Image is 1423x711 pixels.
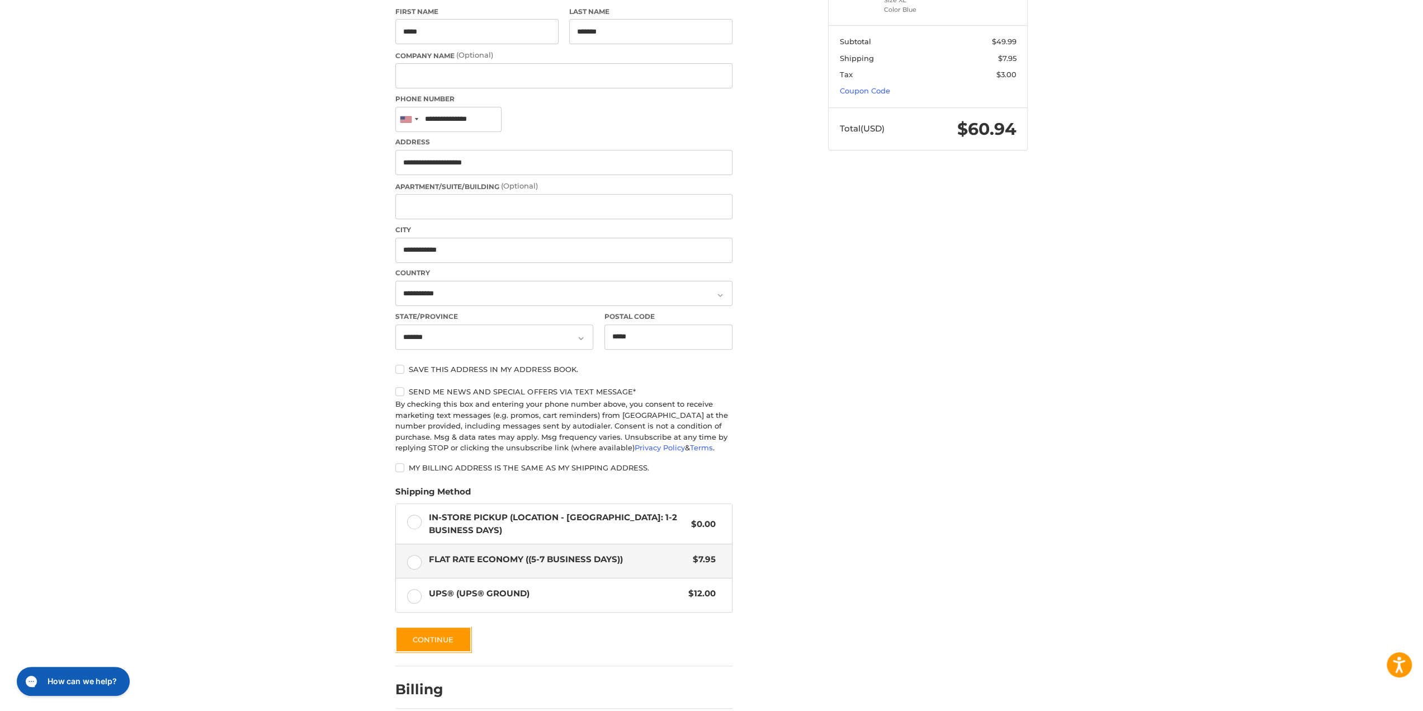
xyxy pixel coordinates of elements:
span: Tax [840,70,853,79]
label: Address [395,137,732,147]
small: (Optional) [456,50,493,59]
span: $0.00 [686,518,716,531]
span: UPS® (UPS® Ground) [429,587,683,600]
div: By checking this box and entering your phone number above, you consent to receive marketing text ... [395,399,732,454]
span: Flat Rate Economy ((5-7 Business Days)) [429,553,688,566]
label: Country [395,268,732,278]
label: Last Name [569,7,732,17]
span: $49.99 [992,37,1017,46]
iframe: Gorgias live chat messenger [11,663,133,700]
label: Postal Code [604,312,733,322]
label: City [395,225,732,235]
label: Apartment/Suite/Building [395,181,732,192]
a: Terms [690,443,713,452]
a: Privacy Policy [635,443,685,452]
button: Continue [395,627,471,652]
span: Subtotal [840,37,871,46]
span: $7.95 [998,54,1017,63]
span: $3.00 [996,70,1017,79]
li: Color Blue [884,5,970,15]
span: In-Store Pickup (Location - [GEOGRAPHIC_DATA]: 1-2 BUSINESS DAYS) [429,511,686,536]
span: Total (USD) [840,123,885,134]
span: $12.00 [683,587,716,600]
label: First Name [395,7,559,17]
label: My billing address is the same as my shipping address. [395,463,732,472]
div: United States: +1 [396,107,422,131]
label: Send me news and special offers via text message* [395,387,732,396]
span: $7.95 [687,553,716,566]
label: State/Province [395,312,593,322]
small: (Optional) [501,181,538,190]
label: Save this address in my address book. [395,365,732,374]
h2: Billing [395,681,461,698]
span: $60.94 [957,119,1017,139]
span: Shipping [840,54,874,63]
legend: Shipping Method [395,486,471,503]
label: Company Name [395,50,732,61]
a: Coupon Code [840,86,890,95]
label: Phone Number [395,94,732,104]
